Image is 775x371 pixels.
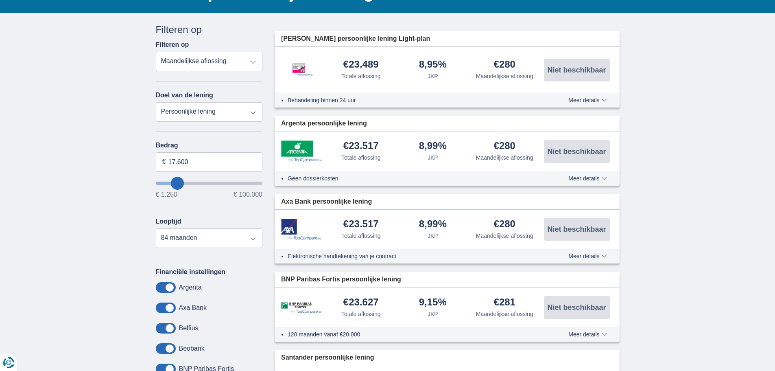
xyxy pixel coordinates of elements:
img: product.pl.alt Axa Bank [281,219,322,240]
span: € [162,157,166,167]
button: Niet beschikbaar [544,59,610,81]
button: Meer details [562,253,613,259]
div: €280 [494,59,515,70]
span: € 1.250 [156,191,177,198]
span: BNP Paribas Fortis persoonlijke lening [281,275,401,284]
div: Totale aflossing [341,154,381,162]
img: product.pl.alt BNP Paribas Fortis [281,302,322,314]
div: JKP [428,154,438,162]
img: product.pl.alt Argenta [281,140,322,162]
div: Maandelijkse aflossing [476,310,533,318]
button: Niet beschikbaar [544,218,610,241]
label: Axa Bank [179,304,207,312]
span: € 100.000 [234,191,262,198]
label: Filteren op [156,41,189,48]
div: JKP [428,72,438,80]
div: €23.489 [343,59,379,70]
label: Bedrag [156,142,263,149]
div: JKP [428,232,438,240]
span: Niet beschikbaar [547,148,606,155]
div: €23.517 [343,219,379,230]
span: Meer details [568,331,607,337]
span: Meer details [568,253,607,259]
span: Niet beschikbaar [547,226,606,233]
span: Axa Bank persoonlijke lening [281,197,372,206]
button: Niet beschikbaar [544,296,610,319]
button: Niet beschikbaar [544,140,610,163]
div: Totale aflossing [341,310,381,318]
div: Maandelijkse aflossing [476,154,533,162]
div: Filteren op [156,23,263,37]
label: Belfius [179,325,199,332]
div: €280 [494,219,515,230]
div: 9,15% [419,297,447,308]
li: Elektronische handtekening van je contract [288,252,539,260]
label: Looptijd [156,218,181,225]
label: Argenta [179,284,202,291]
label: Doel van de lening [156,92,213,99]
span: Niet beschikbaar [547,66,606,74]
button: Meer details [562,97,613,103]
span: [PERSON_NAME] persoonlijke lening Light-plan [281,34,430,44]
span: Santander persoonlijke lening [281,353,374,362]
img: product.pl.alt Leemans Kredieten [281,55,322,84]
span: Niet beschikbaar [547,304,606,311]
label: Beobank [179,345,205,352]
div: JKP [428,310,438,318]
button: Meer details [562,331,613,338]
div: Totale aflossing [341,232,381,240]
li: Geen dossierkosten [288,174,539,182]
div: Totale aflossing [341,72,381,80]
span: Meer details [568,97,607,103]
label: Financiële instellingen [156,268,226,276]
div: Maandelijkse aflossing [476,232,533,240]
li: 120 maanden vanaf €20.000 [288,330,539,338]
div: 8,95% [419,59,447,70]
div: €280 [494,141,515,152]
span: Meer details [568,176,607,181]
button: Meer details [562,175,613,182]
div: €281 [494,297,515,308]
li: Behandeling binnen 24 uur [288,96,539,104]
div: €23.517 [343,141,379,152]
div: €23.627 [343,297,379,308]
div: 8,99% [419,141,447,152]
div: 8,99% [419,219,447,230]
div: Maandelijkse aflossing [476,72,533,80]
input: wantToBorrow [156,182,263,185]
span: Argenta persoonlijke lening [281,119,367,128]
